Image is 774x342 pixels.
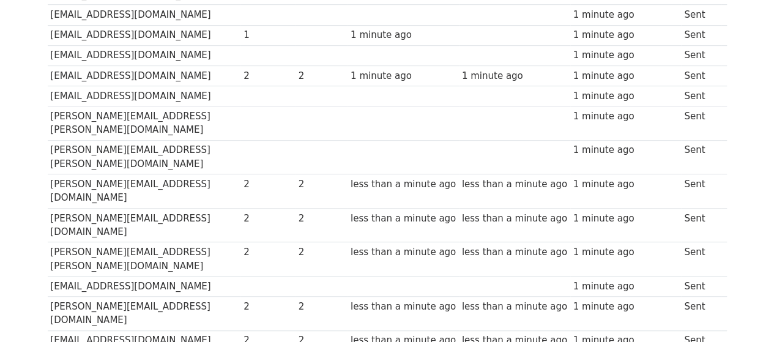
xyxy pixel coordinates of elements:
div: less than a minute ago [462,212,567,226]
div: 2 [244,177,292,191]
div: 1 minute ago [573,300,678,314]
div: 1 minute ago [573,212,678,226]
td: Sent [681,140,720,174]
div: 1 minute ago [573,89,678,103]
div: 1 minute ago [462,69,567,83]
td: [PERSON_NAME][EMAIL_ADDRESS][PERSON_NAME][DOMAIN_NAME] [48,140,241,174]
td: [PERSON_NAME][EMAIL_ADDRESS][PERSON_NAME][DOMAIN_NAME] [48,106,241,140]
div: 1 minute ago [573,280,678,294]
td: Sent [681,5,720,25]
div: 1 minute ago [573,28,678,42]
td: Sent [681,106,720,140]
div: less than a minute ago [462,245,567,259]
div: 2 [244,69,292,83]
div: less than a minute ago [351,300,456,314]
div: 2 [299,69,345,83]
div: 1 minute ago [573,245,678,259]
td: Sent [681,45,720,65]
div: 1 minute ago [351,28,456,42]
div: 2 [299,300,345,314]
td: Sent [681,86,720,106]
td: [EMAIL_ADDRESS][DOMAIN_NAME] [48,5,241,25]
td: Sent [681,276,720,296]
div: 2 [244,300,292,314]
iframe: Chat Widget [713,283,774,342]
div: 2 [299,177,345,191]
div: 1 minute ago [573,110,678,124]
div: 1 minute ago [351,69,456,83]
div: 2 [244,245,292,259]
div: 2 [299,245,345,259]
div: less than a minute ago [351,177,456,191]
div: 1 minute ago [573,69,678,83]
div: 1 [244,28,292,42]
div: less than a minute ago [462,177,567,191]
div: 2 [299,212,345,226]
td: [PERSON_NAME][EMAIL_ADDRESS][PERSON_NAME][DOMAIN_NAME] [48,242,241,277]
td: [EMAIL_ADDRESS][DOMAIN_NAME] [48,276,241,296]
div: 1 minute ago [573,8,678,22]
td: Sent [681,65,720,86]
td: [PERSON_NAME][EMAIL_ADDRESS][DOMAIN_NAME] [48,174,241,209]
td: Sent [681,242,720,277]
div: less than a minute ago [351,245,456,259]
td: [PERSON_NAME][EMAIL_ADDRESS][DOMAIN_NAME] [48,208,241,242]
td: [EMAIL_ADDRESS][DOMAIN_NAME] [48,65,241,86]
div: 1 minute ago [573,177,678,191]
td: Sent [681,208,720,242]
td: [EMAIL_ADDRESS][DOMAIN_NAME] [48,45,241,65]
td: Sent [681,25,720,45]
td: Sent [681,174,720,209]
td: [EMAIL_ADDRESS][DOMAIN_NAME] [48,86,241,106]
div: less than a minute ago [462,300,567,314]
div: 1 minute ago [573,48,678,62]
td: [PERSON_NAME][EMAIL_ADDRESS][DOMAIN_NAME] [48,297,241,331]
div: 1 minute ago [573,143,678,157]
div: 2 [244,212,292,226]
div: less than a minute ago [351,212,456,226]
td: [EMAIL_ADDRESS][DOMAIN_NAME] [48,25,241,45]
td: Sent [681,297,720,331]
